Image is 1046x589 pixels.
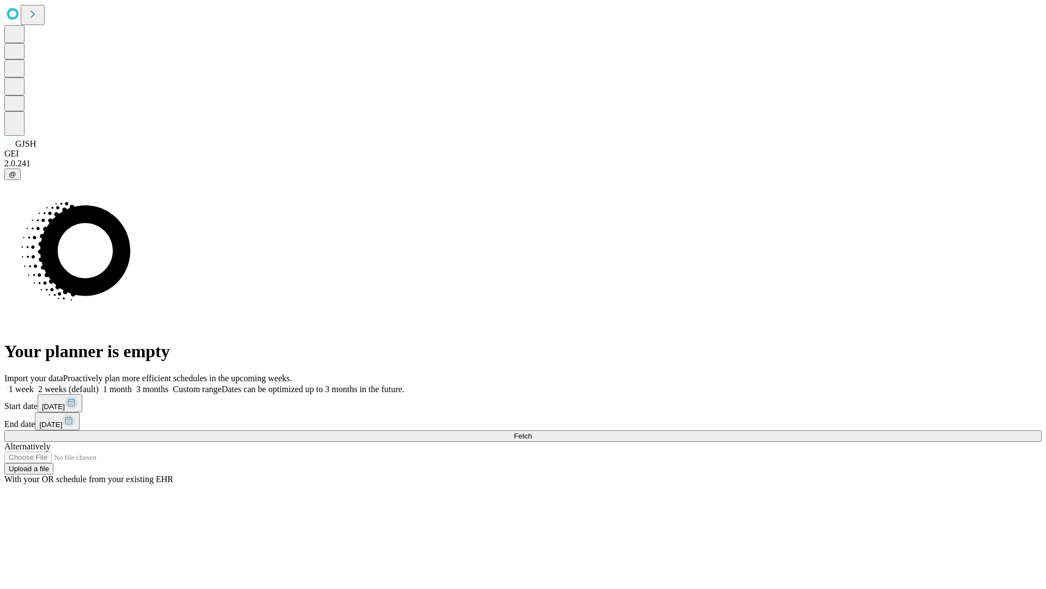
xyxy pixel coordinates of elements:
button: [DATE] [35,412,80,430]
span: [DATE] [42,402,65,411]
div: Start date [4,394,1042,412]
span: 1 month [103,384,132,394]
span: Import your data [4,374,63,383]
span: Dates can be optimized up to 3 months in the future. [222,384,404,394]
span: GJSH [15,139,36,148]
span: 3 months [136,384,168,394]
span: Proactively plan more efficient schedules in the upcoming weeks. [63,374,292,383]
button: @ [4,169,21,180]
span: @ [9,170,16,178]
span: 2 weeks (default) [38,384,99,394]
div: GEI [4,149,1042,159]
button: Fetch [4,430,1042,442]
span: [DATE] [39,420,62,429]
button: Upload a file [4,463,53,474]
span: With your OR schedule from your existing EHR [4,474,173,484]
span: Custom range [173,384,221,394]
h1: Your planner is empty [4,341,1042,362]
span: 1 week [9,384,34,394]
div: End date [4,412,1042,430]
button: [DATE] [38,394,82,412]
span: Fetch [514,432,532,440]
div: 2.0.241 [4,159,1042,169]
span: Alternatively [4,442,50,451]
